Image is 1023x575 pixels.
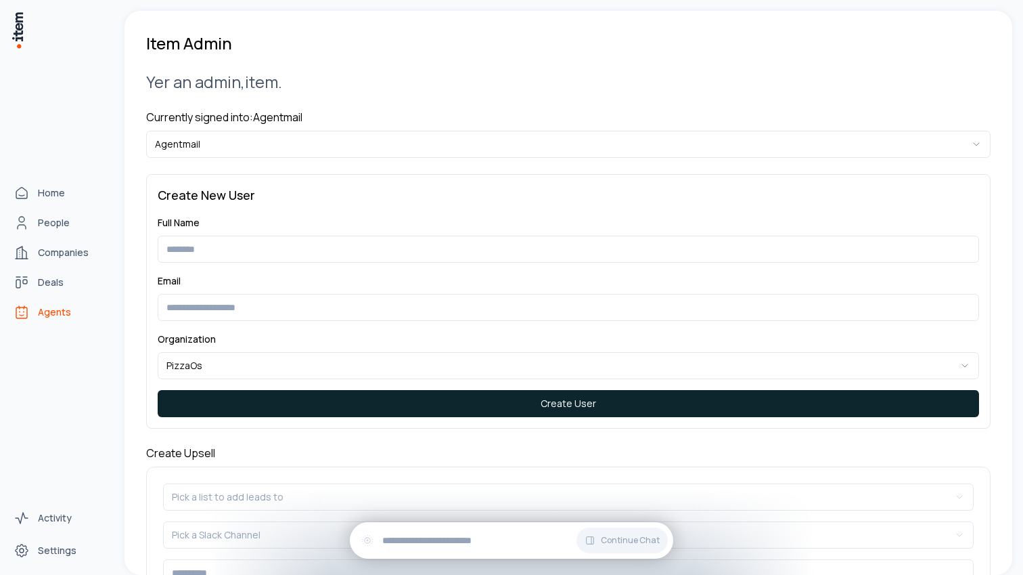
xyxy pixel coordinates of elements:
label: Organization [158,333,216,345]
span: Deals [38,276,64,289]
label: Full Name [158,216,200,229]
span: Home [38,186,65,200]
span: Agents [38,305,71,319]
h3: Create New User [158,186,979,205]
span: Continue Chat [601,535,660,546]
a: Agents [8,299,111,326]
button: Create User [158,390,979,417]
h4: Currently signed into: Agentmail [146,109,991,125]
img: Item Brain Logo [11,11,24,49]
h4: Create Upsell [146,445,991,461]
a: Home [8,179,111,207]
a: Settings [8,537,111,564]
h1: Item Admin [146,33,232,54]
div: Continue Chat [350,522,673,559]
button: Continue Chat [576,528,668,553]
span: Companies [38,246,89,259]
h2: Yer an admin, item . [146,70,991,93]
a: Deals [8,269,111,296]
span: Activity [38,511,72,525]
label: Email [158,274,181,287]
span: Settings [38,544,76,557]
span: People [38,216,70,230]
a: Companies [8,239,111,266]
a: Activity [8,505,111,532]
a: People [8,209,111,236]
